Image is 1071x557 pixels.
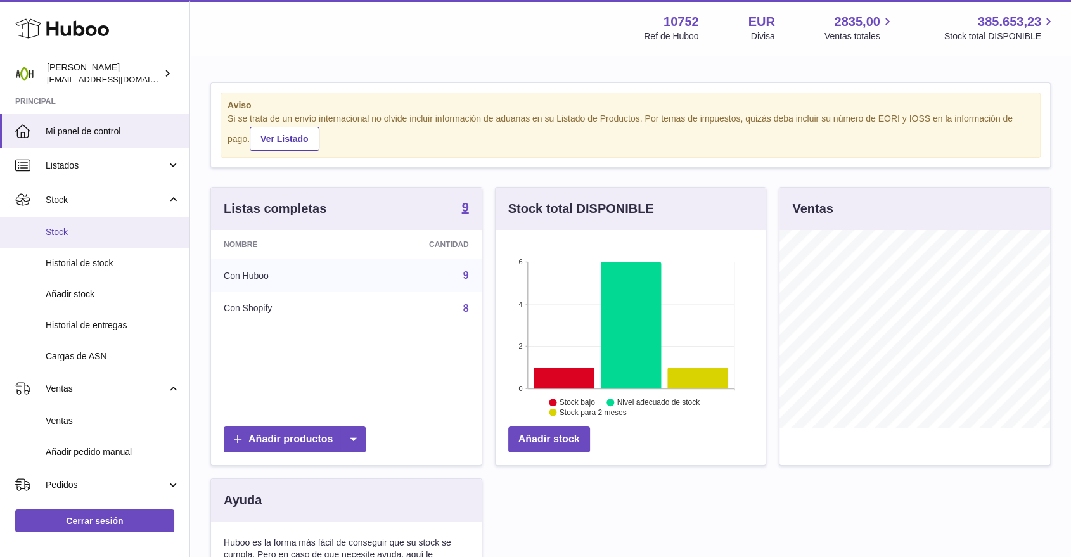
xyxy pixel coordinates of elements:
[46,479,167,491] span: Pedidos
[211,230,355,259] th: Nombre
[46,446,180,458] span: Añadir pedido manual
[47,61,161,86] div: [PERSON_NAME]
[46,125,180,138] span: Mi panel de control
[944,30,1056,42] span: Stock total DISPONIBLE
[224,426,366,452] a: Añadir productos
[560,408,627,417] text: Stock para 2 meses
[978,13,1041,30] span: 385.653,23
[211,259,355,292] td: Con Huboo
[46,415,180,427] span: Ventas
[250,127,319,151] a: Ver Listado
[560,398,595,407] text: Stock bajo
[46,383,167,395] span: Ventas
[462,201,469,214] strong: 9
[508,200,654,217] h3: Stock total DISPONIBLE
[228,113,1034,151] div: Si se trata de un envío internacional no olvide incluir información de aduanas en su Listado de P...
[824,13,895,42] a: 2835,00 Ventas totales
[228,99,1034,112] strong: Aviso
[824,30,895,42] span: Ventas totales
[751,30,775,42] div: Divisa
[15,509,174,532] a: Cerrar sesión
[508,426,590,452] a: Añadir stock
[47,74,186,84] span: [EMAIL_ADDRESS][DOMAIN_NAME]
[355,230,482,259] th: Cantidad
[644,30,698,42] div: Ref de Huboo
[46,350,180,362] span: Cargas de ASN
[834,13,880,30] span: 2835,00
[224,200,326,217] h3: Listas completas
[224,492,262,509] h3: Ayuda
[518,300,522,308] text: 4
[46,257,180,269] span: Historial de stock
[211,292,355,325] td: Con Shopify
[518,385,522,392] text: 0
[46,194,167,206] span: Stock
[46,226,180,238] span: Stock
[748,13,775,30] strong: EUR
[518,258,522,266] text: 6
[518,342,522,350] text: 2
[792,200,833,217] h3: Ventas
[46,319,180,331] span: Historial de entregas
[463,270,469,281] a: 9
[463,303,469,314] a: 8
[944,13,1056,42] a: 385.653,23 Stock total DISPONIBLE
[462,201,469,216] a: 9
[46,288,180,300] span: Añadir stock
[46,160,167,172] span: Listados
[15,64,34,83] img: info@adaptohealue.com
[664,13,699,30] strong: 10752
[617,398,701,407] text: Nivel adecuado de stock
